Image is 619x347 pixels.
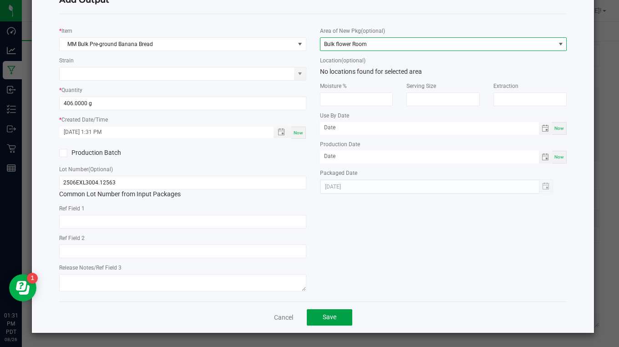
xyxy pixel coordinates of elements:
[307,309,352,326] button: Save
[61,27,72,35] label: Item
[341,57,365,64] span: (optional)
[59,234,85,242] label: Ref Field 2
[323,313,336,321] span: Save
[539,122,552,135] span: Toggle calendar
[539,151,552,163] span: Toggle calendar
[59,148,176,158] label: Production Batch
[493,82,518,90] label: Extraction
[361,28,385,34] span: (optional)
[320,68,422,75] span: No locations found for selected area
[320,27,385,35] label: Area of New Pkg
[59,176,306,199] div: Common Lot Number from Input Packages
[60,38,294,51] span: MM Bulk Pre-ground Banana Bread
[320,56,365,65] label: Location
[60,127,264,138] input: Created Datetime
[320,112,349,120] label: Use By Date
[320,151,539,162] input: Date
[320,169,357,177] label: Packaged Date
[554,154,564,159] span: Now
[274,313,293,322] a: Cancel
[320,82,347,90] label: Moisture %
[27,273,38,284] iframe: Resource center unread badge
[406,82,436,90] label: Serving Size
[59,56,74,65] label: Strain
[274,127,291,138] span: Toggle popup
[88,166,113,173] span: (Optional)
[324,41,367,47] span: Bulk flower Room
[320,140,360,148] label: Production Date
[554,126,564,131] span: Now
[61,116,108,124] label: Created Date/Time
[9,274,36,301] iframe: Resource center
[61,86,82,94] label: Quantity
[294,130,303,135] span: Now
[320,122,539,133] input: Date
[59,165,113,173] label: Lot Number
[59,204,85,213] label: Ref Field 1
[59,264,122,272] label: Release Notes/Ref Field 3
